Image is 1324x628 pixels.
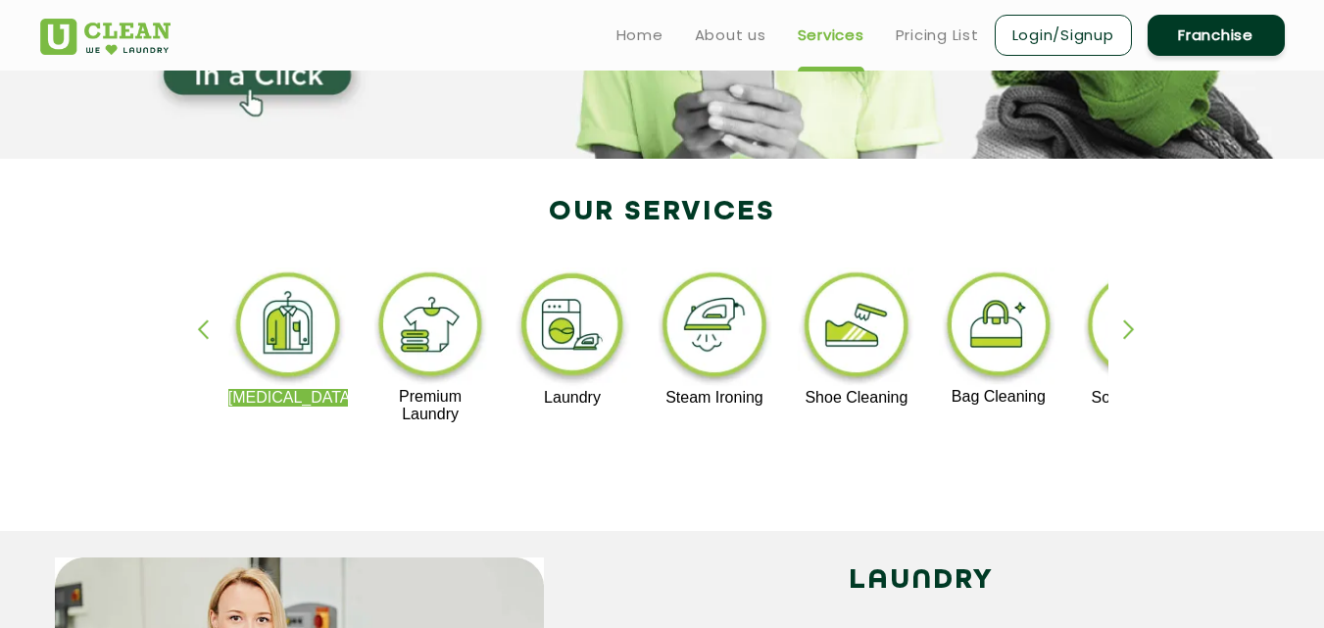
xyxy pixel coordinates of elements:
[655,267,775,389] img: steam_ironing_11zon.webp
[616,24,663,47] a: Home
[40,19,171,55] img: UClean Laundry and Dry Cleaning
[228,267,349,389] img: dry_cleaning_11zon.webp
[513,267,633,389] img: laundry_cleaning_11zon.webp
[513,389,633,407] p: Laundry
[896,24,979,47] a: Pricing List
[797,389,917,407] p: Shoe Cleaning
[1080,267,1201,389] img: sofa_cleaning_11zon.webp
[797,267,917,389] img: shoe_cleaning_11zon.webp
[695,24,766,47] a: About us
[370,388,491,423] p: Premium Laundry
[370,267,491,388] img: premium_laundry_cleaning_11zon.webp
[573,557,1270,604] h2: LAUNDRY
[1080,389,1201,407] p: Sofa Cleaning
[798,24,864,47] a: Services
[655,389,775,407] p: Steam Ironing
[995,15,1132,56] a: Login/Signup
[939,388,1059,406] p: Bag Cleaning
[228,389,349,407] p: [MEDICAL_DATA]
[1148,15,1285,56] a: Franchise
[939,267,1059,388] img: bag_cleaning_11zon.webp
